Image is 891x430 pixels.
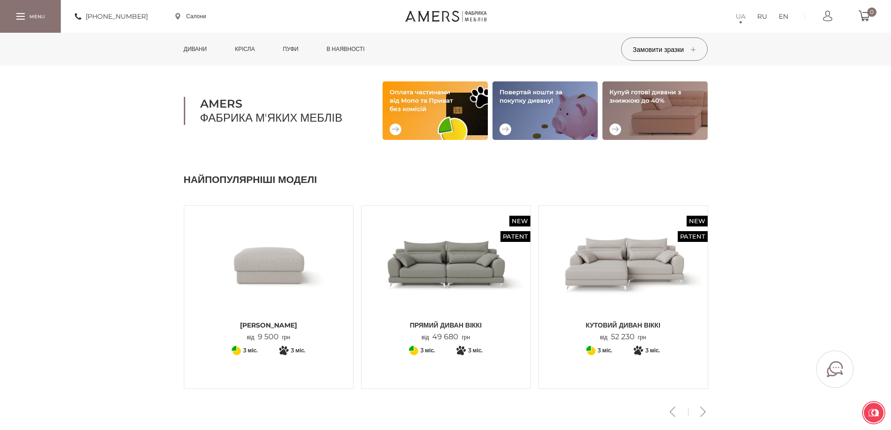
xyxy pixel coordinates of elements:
span: 49 680 [429,332,462,341]
span: Замовити зразки [633,45,695,54]
span: [PERSON_NAME] [191,321,346,330]
span: Прямий диван ВІККІ [369,321,523,330]
img: Повертай кошти за покупку дивану [493,81,598,140]
a: [PHONE_NUMBER] [75,11,148,22]
img: Пуф БРУНО [191,213,346,316]
span: 0 [867,7,877,17]
span: 52 230 [608,332,638,341]
b: AMERS [200,97,359,111]
span: 9 500 [254,332,282,341]
span: Patent [500,231,530,242]
a: Пуфи [276,33,306,66]
a: Дивани [177,33,214,66]
a: Крісла [228,33,261,66]
h1: Фабрика м'яких меблів [184,97,359,125]
a: Пуф БРУНО [PERSON_NAME] від9 500грн [191,213,346,342]
button: Next [695,407,711,417]
a: New Patent Прямий диван ВІККІ Прямий диван ВІККІ Прямий диван ВІККІ від49 680грн [369,213,523,342]
span: New [509,216,530,226]
a: в наявності [319,33,371,66]
p: від грн [421,333,470,342]
a: Салони [175,12,206,21]
span: Кутовий диван ВІККІ [546,321,701,330]
img: Купуй готові дивани зі знижкою до 40% [602,81,708,140]
p: від грн [247,333,290,342]
img: Оплата частинами від Mono та Приват без комісій [383,81,488,140]
h2: Найпопулярніші моделі [184,173,708,187]
a: EN [779,11,788,22]
a: UA [736,11,746,22]
button: Замовити зразки [621,37,708,61]
button: Previous [665,407,681,417]
span: Patent [678,231,708,242]
a: New Patent Кутовий диван ВІККІ Кутовий диван ВІККІ Кутовий диван ВІККІ від52 230грн [546,213,701,342]
span: New [687,216,708,226]
a: RU [757,11,767,22]
p: від грн [600,333,646,342]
